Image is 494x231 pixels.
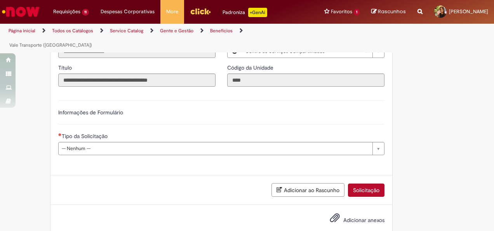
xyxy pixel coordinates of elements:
[9,42,92,48] a: Vale Transporte ([GEOGRAPHIC_DATA])
[348,184,384,197] button: Solicitação
[110,28,143,34] a: Service Catalog
[354,9,360,16] span: 1
[58,109,123,116] label: Informações de Formulário
[248,8,267,17] p: +GenAi
[227,64,275,72] label: Somente leitura - Código da Unidade
[227,73,384,87] input: Código da Unidade
[52,28,93,34] a: Todos os Catálogos
[82,9,89,16] span: 11
[328,211,342,229] button: Adicionar anexos
[62,133,109,140] span: Tipo da Solicitação
[371,8,406,16] a: Rascunhos
[1,4,41,19] img: ServiceNow
[378,8,406,15] span: Rascunhos
[58,133,62,136] span: Necessários
[53,8,80,16] span: Requisições
[101,8,155,16] span: Despesas Corporativas
[62,142,369,155] span: -- Nenhum --
[166,8,178,16] span: More
[210,28,233,34] a: Benefícios
[9,28,35,34] a: Página inicial
[271,183,344,197] button: Adicionar ao Rascunho
[343,217,384,224] span: Adicionar anexos
[449,8,488,15] span: [PERSON_NAME]
[58,64,73,72] label: Somente leitura - Título
[190,5,211,17] img: click_logo_yellow_360x200.png
[6,24,324,52] ul: Trilhas de página
[223,8,267,17] div: Padroniza
[331,8,352,16] span: Favoritos
[160,28,193,34] a: Gente e Gestão
[58,73,216,87] input: Título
